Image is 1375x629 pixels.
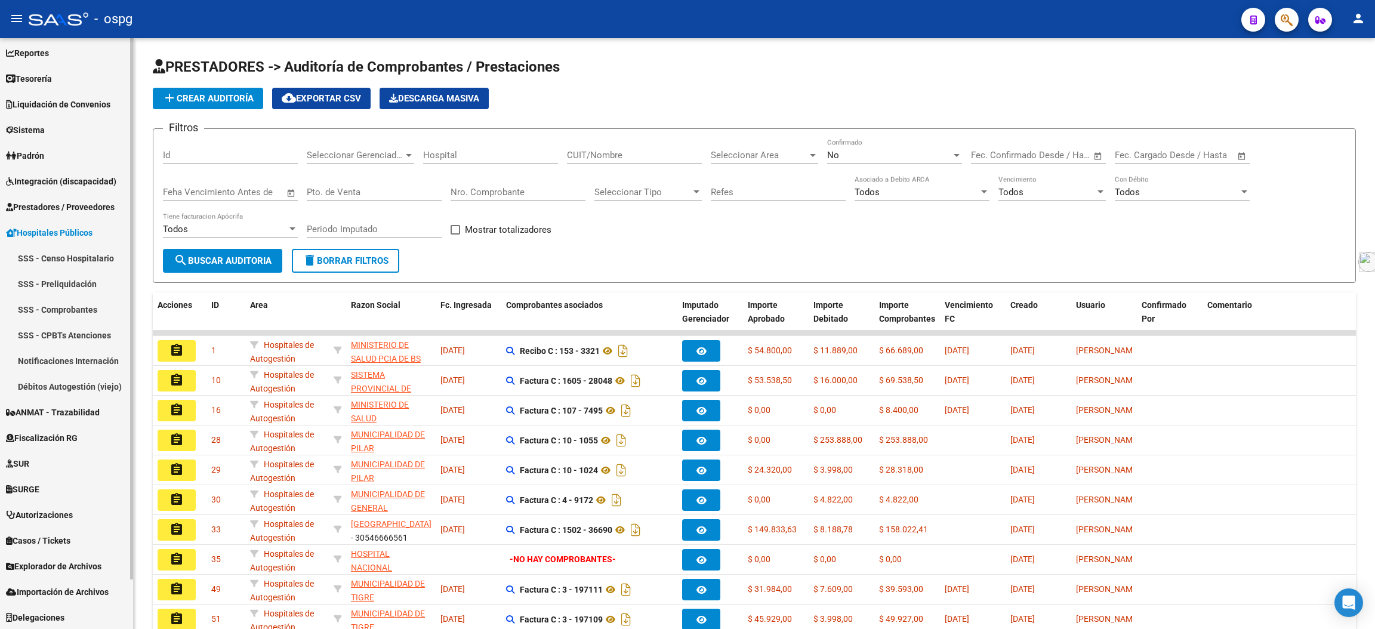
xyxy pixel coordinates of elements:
[285,186,298,200] button: Open calendar
[748,614,792,624] span: $ 45.929,00
[211,346,216,355] span: 1
[303,253,317,267] mat-icon: delete
[813,375,858,385] span: $ 16.000,00
[1076,525,1140,534] span: [PERSON_NAME]
[174,255,272,266] span: Buscar Auditoria
[211,375,221,385] span: 10
[6,149,44,162] span: Padrón
[879,405,918,415] span: $ 8.400,00
[813,614,853,624] span: $ 3.998,00
[250,460,314,483] span: Hospitales de Autogestión
[879,614,923,624] span: $ 49.927,00
[682,300,729,323] span: Imputado Gerenciador
[1076,465,1140,474] span: [PERSON_NAME]
[1207,300,1252,310] span: Comentario
[813,465,853,474] span: $ 3.998,00
[748,405,770,415] span: $ 0,00
[303,255,389,266] span: Borrar Filtros
[250,430,314,453] span: Hospitales de Autogestión
[613,461,629,480] i: Descargar documento
[1030,150,1088,161] input: Fecha fin
[520,346,600,356] strong: Recibo C : 153 - 3321
[1010,346,1035,355] span: [DATE]
[748,584,792,594] span: $ 31.984,00
[879,525,928,534] span: $ 158.022,41
[351,579,425,602] span: MUNICIPALIDAD DE TIGRE
[618,610,634,629] i: Descargar documento
[250,519,314,542] span: Hospitales de Autogestión
[855,187,880,198] span: Todos
[440,525,465,534] span: [DATE]
[1010,435,1035,445] span: [DATE]
[211,465,221,474] span: 29
[1115,187,1140,198] span: Todos
[6,534,70,547] span: Casos / Tickets
[748,465,792,474] span: $ 24.320,00
[6,483,39,496] span: SURGE
[351,368,431,393] div: - 30691822849
[618,580,634,599] i: Descargar documento
[813,435,862,445] span: $ 253.888,00
[748,554,770,564] span: $ 0,00
[879,495,918,504] span: $ 4.822,00
[1076,435,1140,445] span: [PERSON_NAME]
[813,584,853,594] span: $ 7.609,00
[10,11,24,26] mat-icon: menu
[6,611,64,624] span: Delegaciones
[6,431,78,445] span: Fiscalización RG
[1010,525,1035,534] span: [DATE]
[153,58,560,75] span: PRESTADORES -> Auditoría de Comprobantes / Prestaciones
[351,577,431,602] div: - 30999284899
[169,552,184,566] mat-icon: assignment
[1076,300,1105,310] span: Usuario
[6,72,52,85] span: Tesorería
[1010,584,1035,594] span: [DATE]
[163,119,204,136] h3: Filtros
[351,430,425,453] span: MUNICIPALIDAD DE PILAR
[351,517,431,542] div: - 30546666561
[813,554,836,564] span: $ 0,00
[748,300,785,323] span: Importe Aprobado
[1076,584,1140,594] span: [PERSON_NAME]
[1076,554,1140,564] span: [PERSON_NAME]
[351,300,400,310] span: Razon Social
[520,376,612,386] strong: Factura C : 1605 - 28048
[615,341,631,360] i: Descargar documento
[613,431,629,450] i: Descargar documento
[998,187,1023,198] span: Todos
[6,175,116,188] span: Integración (discapacidad)
[520,406,603,415] strong: Factura C : 107 - 7495
[1010,375,1035,385] span: [DATE]
[158,300,192,310] span: Acciones
[250,489,314,513] span: Hospitales de Autogestión
[748,346,792,355] span: $ 54.800,00
[250,300,268,310] span: Area
[351,398,431,423] div: - 30999221463
[618,401,634,420] i: Descargar documento
[594,187,691,198] span: Seleccionar Tipo
[1334,588,1363,617] div: Open Intercom Messenger
[153,88,263,109] button: Crear Auditoría
[351,338,431,363] div: - 30626983398
[1235,149,1249,163] button: Open calendar
[520,615,603,624] strong: Factura C : 3 - 197109
[813,525,853,534] span: $ 8.188,78
[879,375,923,385] span: $ 69.538,50
[6,508,73,522] span: Autorizaciones
[879,554,902,564] span: $ 0,00
[813,405,836,415] span: $ 0,00
[211,554,221,564] span: 35
[211,584,221,594] span: 49
[440,435,465,445] span: [DATE]
[6,406,100,419] span: ANMAT - Trazabilidad
[440,614,465,624] span: [DATE]
[250,579,314,602] span: Hospitales de Autogestión
[1076,375,1140,385] span: [PERSON_NAME]
[520,525,612,535] strong: Factura C : 1502 - 36690
[6,226,93,239] span: Hospitales Públicos
[351,428,431,453] div: - 30999005825
[351,340,421,377] span: MINISTERIO DE SALUD PCIA DE BS AS O. P.
[250,370,314,393] span: Hospitales de Autogestión
[169,403,184,417] mat-icon: assignment
[169,612,184,626] mat-icon: assignment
